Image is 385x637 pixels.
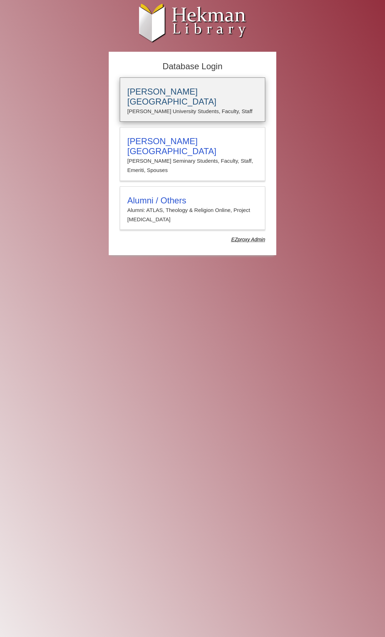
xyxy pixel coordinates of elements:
p: [PERSON_NAME] Seminary Students, Faculty, Staff, Emeriti, Spouses [127,156,258,175]
h2: Database Login [116,59,269,74]
a: [PERSON_NAME][GEOGRAPHIC_DATA][PERSON_NAME] Seminary Students, Faculty, Staff, Emeriti, Spouses [120,127,265,181]
p: Alumni: ATLAS, Theology & Religion Online, Project [MEDICAL_DATA] [127,206,258,224]
h3: Alumni / Others [127,196,258,206]
h3: [PERSON_NAME][GEOGRAPHIC_DATA] [127,87,258,107]
p: [PERSON_NAME] University Students, Faculty, Staff [127,107,258,116]
h3: [PERSON_NAME][GEOGRAPHIC_DATA] [127,136,258,156]
dfn: Use Alumni login [231,237,265,242]
a: [PERSON_NAME][GEOGRAPHIC_DATA][PERSON_NAME] University Students, Faculty, Staff [120,77,265,122]
summary: Alumni / OthersAlumni: ATLAS, Theology & Religion Online, Project [MEDICAL_DATA] [127,196,258,224]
